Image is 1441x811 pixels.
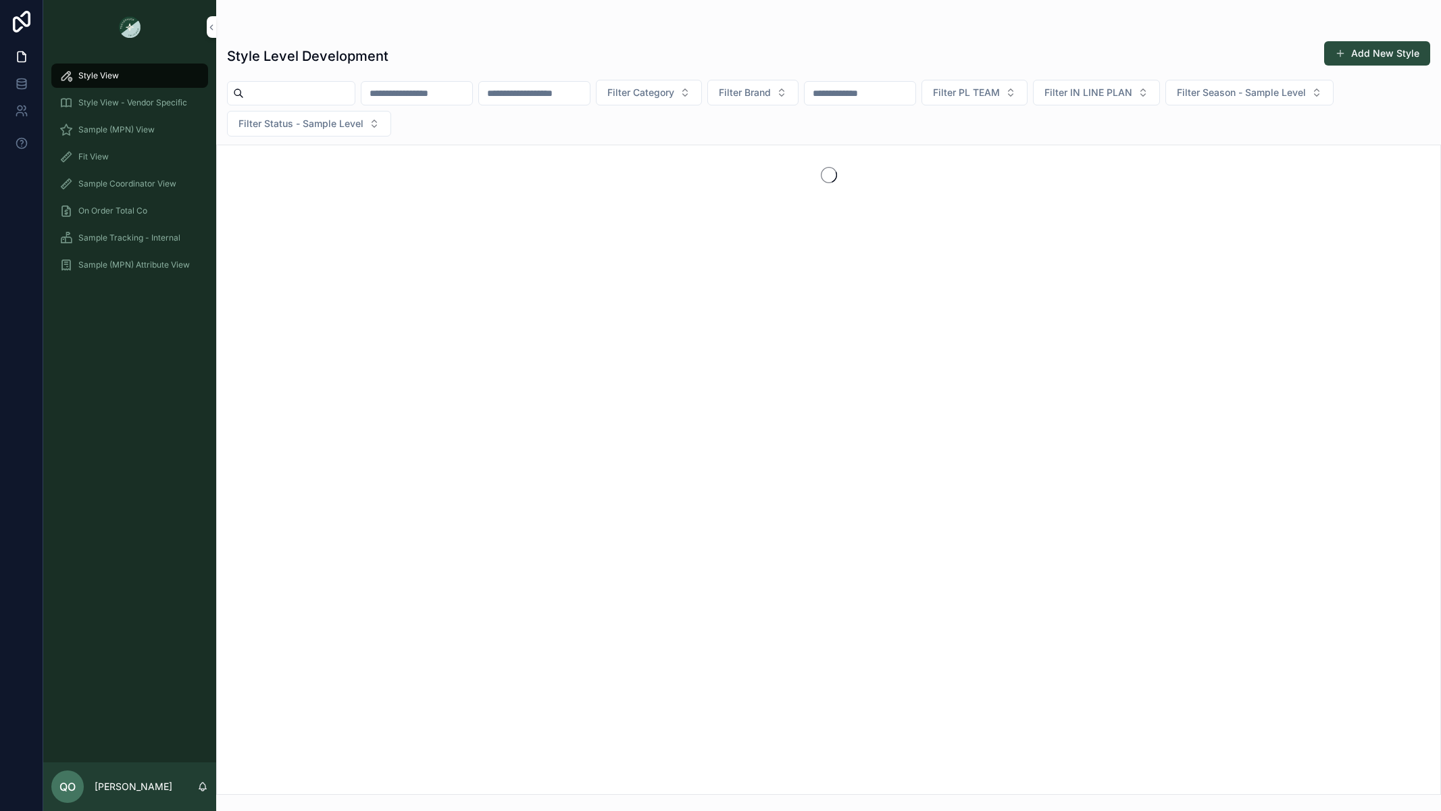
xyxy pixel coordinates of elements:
p: [PERSON_NAME] [95,780,172,793]
button: Select Button [227,111,391,137]
a: Style View [51,64,208,88]
span: Sample (MPN) View [78,124,155,135]
span: Filter Season - Sample Level [1177,86,1306,99]
span: Style View [78,70,119,81]
div: scrollable content [43,54,216,295]
button: Select Button [1165,80,1334,105]
button: Select Button [921,80,1028,105]
a: Sample Coordinator View [51,172,208,196]
a: Style View - Vendor Specific [51,91,208,115]
span: On Order Total Co [78,205,147,216]
h1: Style Level Development [227,47,388,66]
button: Select Button [596,80,702,105]
span: Fit View [78,151,109,162]
a: Sample (MPN) View [51,118,208,142]
span: Sample Tracking - Internal [78,232,180,243]
a: Fit View [51,145,208,169]
span: QO [59,779,76,795]
button: Select Button [707,80,799,105]
button: Select Button [1033,80,1160,105]
span: Sample (MPN) Attribute View [78,260,190,270]
a: Sample (MPN) Attribute View [51,253,208,277]
button: Add New Style [1324,41,1430,66]
span: Sample Coordinator View [78,178,176,189]
span: Filter Category [607,86,674,99]
a: Sample Tracking - Internal [51,226,208,250]
a: On Order Total Co [51,199,208,223]
span: Style View - Vendor Specific [78,97,187,108]
span: Filter Brand [719,86,771,99]
span: Filter Status - Sample Level [238,117,363,130]
img: App logo [119,16,141,38]
span: Filter PL TEAM [933,86,1000,99]
span: Filter IN LINE PLAN [1044,86,1132,99]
